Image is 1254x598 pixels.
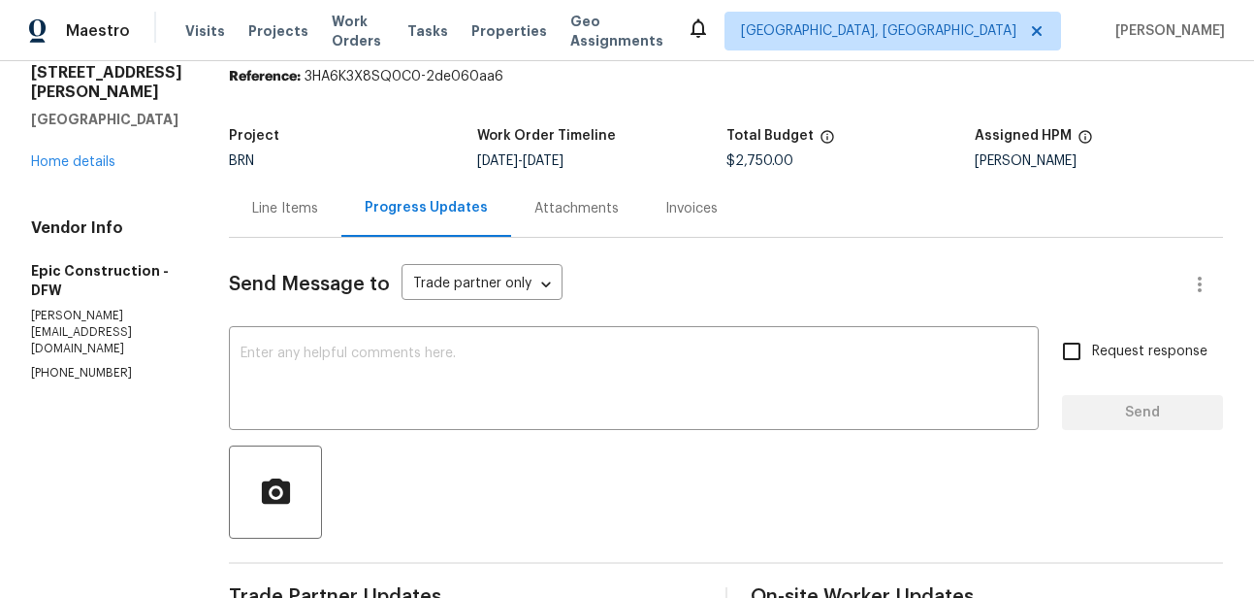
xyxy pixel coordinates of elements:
div: Line Items [252,199,318,218]
span: [PERSON_NAME] [1108,21,1225,41]
h4: Vendor Info [31,218,182,238]
div: Trade partner only [402,269,563,301]
h5: Work Order Timeline [477,129,616,143]
span: BRN [229,154,254,168]
span: $2,750.00 [726,154,793,168]
div: Progress Updates [365,198,488,217]
span: The hpm assigned to this work order. [1077,129,1093,154]
div: [PERSON_NAME] [975,154,1223,168]
span: Tasks [407,24,448,38]
span: Send Message to [229,275,390,294]
span: - [477,154,563,168]
span: [DATE] [477,154,518,168]
h5: Total Budget [726,129,814,143]
span: The total cost of line items that have been proposed by Opendoor. This sum includes line items th... [820,129,835,154]
span: Projects [248,21,308,41]
span: Work Orders [332,12,384,50]
span: Maestro [66,21,130,41]
h5: Assigned HPM [975,129,1072,143]
b: Reference: [229,70,301,83]
div: Attachments [534,199,619,218]
span: [DATE] [523,154,563,168]
span: Geo Assignments [570,12,663,50]
div: Invoices [665,199,718,218]
h2: [STREET_ADDRESS][PERSON_NAME] [31,63,182,102]
span: [GEOGRAPHIC_DATA], [GEOGRAPHIC_DATA] [741,21,1016,41]
span: Request response [1092,342,1207,362]
h5: [GEOGRAPHIC_DATA] [31,110,182,129]
h5: Epic Construction - DFW [31,261,182,300]
div: 3HA6K3X8SQ0C0-2de060aa6 [229,67,1223,86]
span: Properties [471,21,547,41]
a: Home details [31,155,115,169]
span: Visits [185,21,225,41]
p: [PHONE_NUMBER] [31,365,182,382]
p: [PERSON_NAME][EMAIL_ADDRESS][DOMAIN_NAME] [31,308,182,357]
h5: Project [229,129,279,143]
